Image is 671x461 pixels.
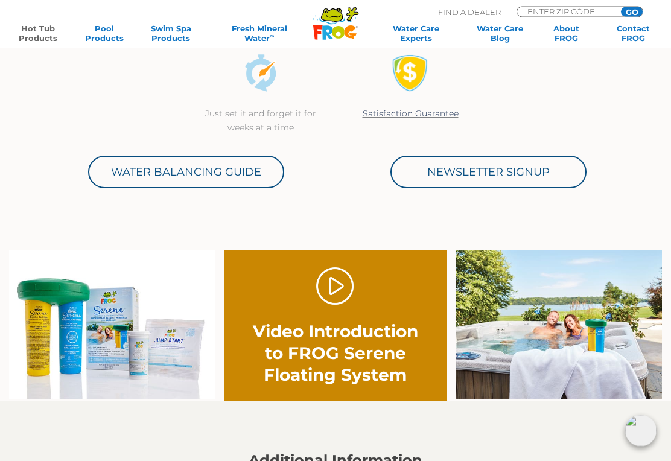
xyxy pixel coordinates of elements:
a: Fresh MineralWater∞ [212,24,307,43]
a: Hot TubProducts [12,24,64,43]
a: Water CareBlog [474,24,526,43]
a: Water Balancing Guide [88,156,284,189]
img: serene-family [9,251,215,399]
a: PoolProducts [78,24,130,43]
img: icon-set-and-forget [242,55,279,92]
a: Swim SpaProducts [145,24,197,43]
a: ContactFROG [607,24,659,43]
a: Play Video [316,268,354,306]
a: AboutFROG [541,24,593,43]
img: serene-floater-hottub [456,251,662,399]
input: Zip Code Form [526,7,608,16]
img: openIcon [625,415,657,447]
p: Just set it and forget it for weeks at a time [198,107,323,135]
p: Find A Dealer [438,7,501,17]
a: Newsletter Signup [390,156,587,189]
a: Satisfaction Guarantee [363,109,459,119]
img: Satisfaction Guarantee Icon [392,55,429,92]
sup: ∞ [270,33,274,39]
a: Water CareExperts [373,24,459,43]
h2: Video Introduction to FROG Serene Floating System [246,321,425,386]
input: GO [621,7,643,17]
